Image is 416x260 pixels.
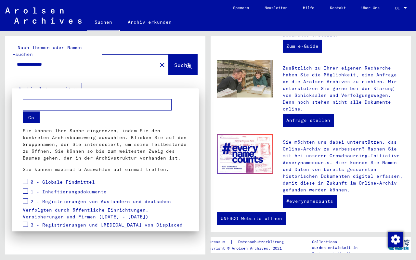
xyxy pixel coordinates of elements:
p: Sie können maximal 5 Auswahlen auf einmal treffen. [23,166,188,173]
p: Sie können Ihre Suche eingrenzen, indem Sie den konkreten Archivbaumzweig auswählen. Klicken Sie ... [23,127,188,162]
span: 1 - Inhaftierungsdokumente [31,189,107,195]
span: 3 - Registrierungen und [MEDICAL_DATA] von Displaced Persons, Kindern und Vermissten [23,222,183,237]
span: 2 - Registrierungen von Ausländern und deutschen Verfolgten durch öffentliche Einrichtungen, Vers... [23,199,171,220]
button: Go [23,111,40,123]
span: 0 - Globale Findmittel [31,179,95,185]
img: Zustimmung ändern [388,232,403,247]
